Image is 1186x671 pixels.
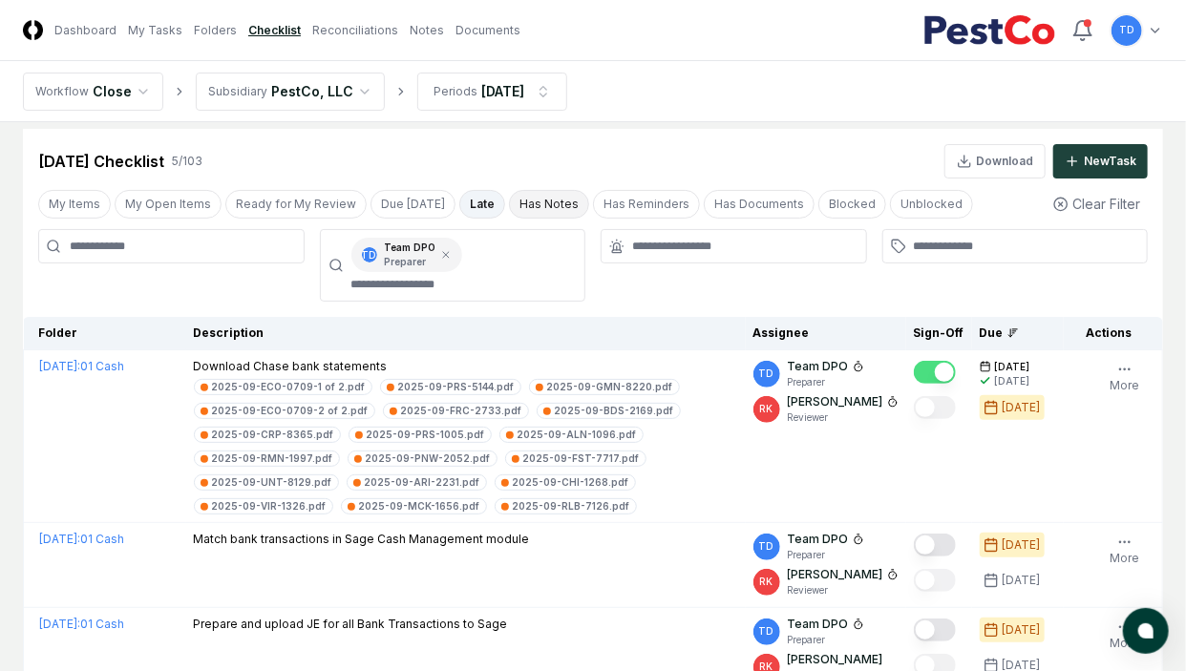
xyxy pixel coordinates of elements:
[529,379,680,395] a: 2025-09-GMN-8220.pdf
[1003,621,1041,639] div: [DATE]
[995,374,1030,388] div: [DATE]
[347,474,487,491] a: 2025-09-ARI-2231.pdf
[212,451,333,466] div: 2025-09-RMN-1997.pdf
[509,190,589,219] button: Has Notes
[593,190,700,219] button: Has Reminders
[39,617,124,631] a: [DATE]:01 Cash
[923,15,1056,46] img: PestCo logo
[24,317,186,350] th: Folder
[759,367,774,381] span: TD
[194,403,375,419] a: 2025-09-ECO-0709-2 of 2.pdf
[914,361,956,384] button: Mark complete
[39,532,124,546] a: [DATE]:01 Cash
[704,190,815,219] button: Has Documents
[1123,608,1169,654] button: atlas-launcher
[788,375,864,389] p: Preparer
[1003,399,1041,416] div: [DATE]
[194,531,530,548] p: Match bank transactions in Sage Cash Management module
[194,451,340,467] a: 2025-09-RMN-1997.pdf
[513,475,629,490] div: 2025-09-CHI-1268.pdf
[359,499,480,514] div: 2025-09-MCK-1656.pdf
[385,255,436,269] p: Preparer
[194,358,738,375] p: Download Chase bank statements
[312,22,398,39] a: Reconciliations
[39,359,124,373] a: [DATE]:01 Cash
[1084,153,1136,170] div: New Task
[759,624,774,639] span: TD
[212,428,334,442] div: 2025-09-CRP-8365.pdf
[38,150,164,173] div: [DATE] Checklist
[434,83,477,100] div: Periods
[212,380,366,394] div: 2025-09-ECO-0709-1 of 2.pdf
[459,190,505,219] button: Late
[746,317,906,350] th: Assignee
[362,248,377,262] span: TD
[366,451,491,466] div: 2025-09-PNW-2052.pdf
[194,379,372,395] a: 2025-09-ECO-0709-1 of 2.pdf
[495,498,637,514] a: 2025-09-RLB-7126.pdf
[194,498,333,514] a: 2025-09-VIR-1326.pdf
[788,410,899,425] p: Reviewer
[1110,13,1144,48] button: TD
[349,427,492,443] a: 2025-09-PRS-1005.pdf
[788,531,849,548] p: Team DPO
[818,190,886,219] button: Blocked
[348,451,498,467] a: 2025-09-PNW-2052.pdf
[890,190,973,219] button: Unblocked
[1053,144,1148,178] button: NewTask
[980,325,1056,342] div: Due
[495,474,636,491] a: 2025-09-CHI-1268.pdf
[788,566,883,583] p: [PERSON_NAME]
[455,22,520,39] a: Documents
[555,404,674,418] div: 2025-09-BDS-2169.pdf
[518,428,637,442] div: 2025-09-ALN-1096.pdf
[371,190,455,219] button: Due Today
[385,241,436,269] div: Team DPO
[194,616,508,633] p: Prepare and upload JE for all Bank Transactions to Sage
[788,651,883,668] p: [PERSON_NAME]
[172,153,202,170] div: 5 / 103
[914,396,956,419] button: Mark complete
[788,393,883,410] p: [PERSON_NAME]
[1003,536,1041,554] div: [DATE]
[760,402,773,416] span: RK
[759,539,774,554] span: TD
[788,633,864,647] p: Preparer
[248,22,301,39] a: Checklist
[906,317,972,350] th: Sign-Off
[194,474,339,491] a: 2025-09-UNT-8129.pdf
[383,403,529,419] a: 2025-09-FRC-2733.pdf
[788,616,849,633] p: Team DPO
[1071,325,1148,342] div: Actions
[944,144,1046,178] button: Download
[365,475,480,490] div: 2025-09-ARI-2231.pdf
[788,548,864,562] p: Preparer
[39,532,80,546] span: [DATE] :
[914,619,956,641] button: Mark complete
[115,190,222,219] button: My Open Items
[194,427,341,443] a: 2025-09-CRP-8365.pdf
[505,451,646,467] a: 2025-09-FST-7717.pdf
[128,22,182,39] a: My Tasks
[208,83,267,100] div: Subsidiary
[23,20,43,40] img: Logo
[401,404,522,418] div: 2025-09-FRC-2733.pdf
[513,499,630,514] div: 2025-09-RLB-7126.pdf
[212,499,327,514] div: 2025-09-VIR-1326.pdf
[760,575,773,589] span: RK
[788,583,899,598] p: Reviewer
[186,317,746,350] th: Description
[914,534,956,556] button: Mark complete
[398,380,515,394] div: 2025-09-PRS-5144.pdf
[225,190,367,219] button: Ready for My Review
[523,451,640,466] div: 2025-09-FST-7717.pdf
[547,380,673,394] div: 2025-09-GMN-8220.pdf
[481,81,524,101] div: [DATE]
[914,569,956,592] button: Mark complete
[23,73,567,111] nav: breadcrumb
[1106,358,1143,398] button: More
[788,358,849,375] p: Team DPO
[39,617,80,631] span: [DATE] :
[410,22,444,39] a: Notes
[499,427,644,443] a: 2025-09-ALN-1096.pdf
